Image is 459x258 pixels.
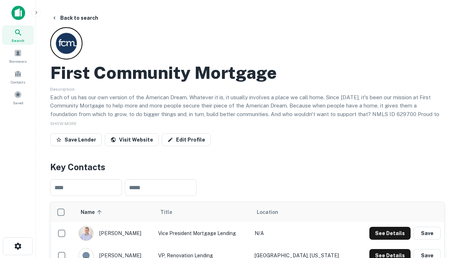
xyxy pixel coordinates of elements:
[50,87,75,92] span: Description
[369,227,411,240] button: See Details
[50,62,277,83] h2: First Community Mortgage
[81,208,104,216] span: Name
[50,121,77,126] span: SHOW MORE
[49,11,101,24] button: Back to search
[11,79,25,85] span: Contacts
[251,202,355,222] th: Location
[79,226,93,240] img: 1520878720083
[2,88,34,107] a: Saved
[50,161,445,173] h4: Key Contacts
[105,133,159,146] a: Visit Website
[2,67,34,86] a: Contacts
[9,58,27,64] span: Borrowers
[423,178,459,212] iframe: Chat Widget
[2,25,34,45] a: Search
[251,222,355,244] td: N/A
[155,202,251,222] th: Title
[11,38,24,43] span: Search
[160,208,181,216] span: Title
[413,227,441,240] button: Save
[50,133,102,146] button: Save Lender
[162,133,211,146] a: Edit Profile
[50,93,445,127] p: Each of us has our own version of the American Dream. Whatever it is, it usually involves a place...
[155,222,251,244] td: Vice President Mortgage Lending
[257,208,278,216] span: Location
[75,202,155,222] th: Name
[13,100,23,106] span: Saved
[2,46,34,66] a: Borrowers
[11,6,25,20] img: capitalize-icon.png
[79,226,151,241] div: [PERSON_NAME]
